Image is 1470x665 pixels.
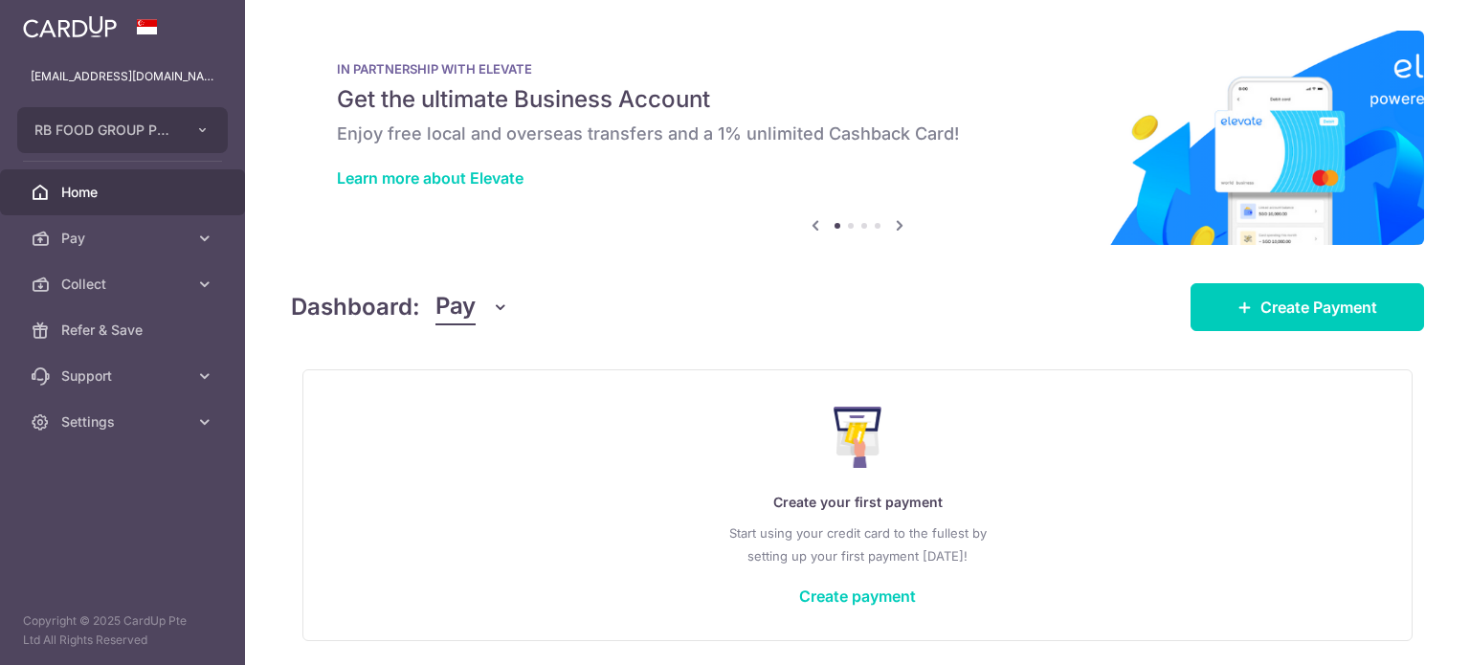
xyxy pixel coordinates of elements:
[291,31,1424,245] img: Renovation banner
[61,412,188,432] span: Settings
[23,15,117,38] img: CardUp
[291,290,420,324] h4: Dashboard:
[834,407,882,468] img: Make Payment
[34,121,176,140] span: RB FOOD GROUP PTE. LTD.
[61,321,188,340] span: Refer & Save
[61,366,188,386] span: Support
[31,67,214,86] p: [EMAIL_ADDRESS][DOMAIN_NAME]
[337,122,1378,145] h6: Enjoy free local and overseas transfers and a 1% unlimited Cashback Card!
[799,587,916,606] a: Create payment
[337,168,523,188] a: Learn more about Elevate
[1191,283,1424,331] a: Create Payment
[337,61,1378,77] p: IN PARTNERSHIP WITH ELEVATE
[435,289,476,325] span: Pay
[61,183,188,202] span: Home
[61,275,188,294] span: Collect
[17,107,228,153] button: RB FOOD GROUP PTE. LTD.
[61,229,188,248] span: Pay
[1260,296,1377,319] span: Create Payment
[337,84,1378,115] h5: Get the ultimate Business Account
[435,289,509,325] button: Pay
[342,491,1373,514] p: Create your first payment
[342,521,1373,567] p: Start using your credit card to the fullest by setting up your first payment [DATE]!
